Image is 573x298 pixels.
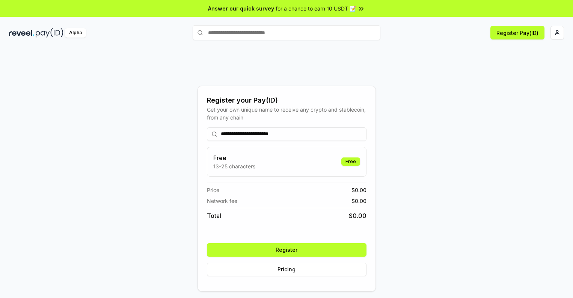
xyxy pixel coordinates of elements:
[9,28,34,38] img: reveel_dark
[351,186,366,194] span: $ 0.00
[208,5,274,12] span: Answer our quick survey
[276,5,356,12] span: for a chance to earn 10 USDT 📝
[213,153,255,162] h3: Free
[490,26,544,39] button: Register Pay(ID)
[36,28,63,38] img: pay_id
[207,243,366,257] button: Register
[349,211,366,220] span: $ 0.00
[207,211,221,220] span: Total
[207,197,237,205] span: Network fee
[207,106,366,121] div: Get your own unique name to receive any crypto and stablecoin, from any chain
[207,95,366,106] div: Register your Pay(ID)
[341,157,360,166] div: Free
[213,162,255,170] p: 13-25 characters
[207,186,219,194] span: Price
[65,28,86,38] div: Alpha
[207,263,366,276] button: Pricing
[351,197,366,205] span: $ 0.00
